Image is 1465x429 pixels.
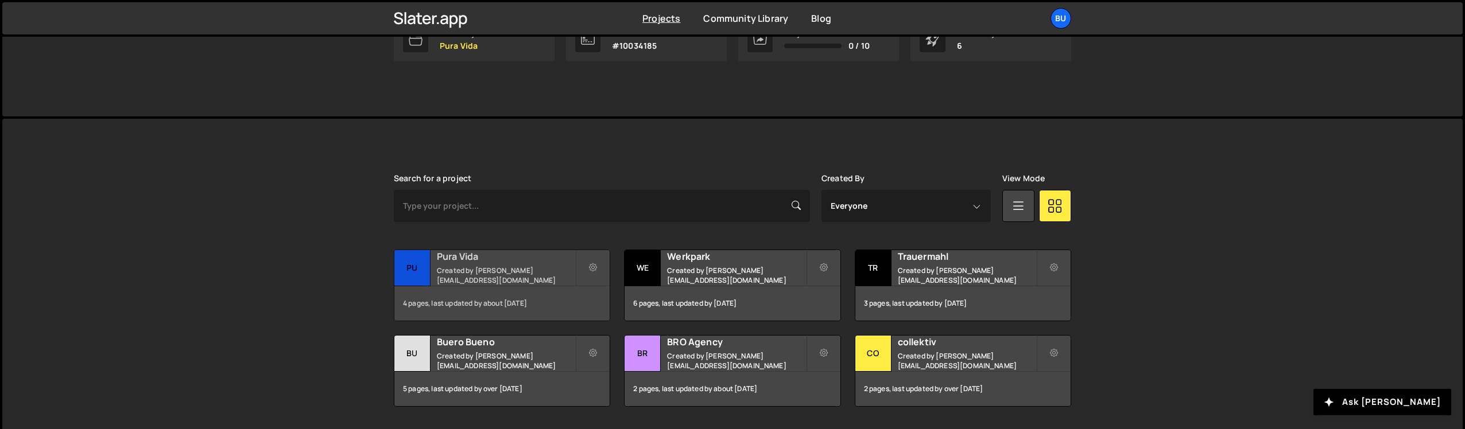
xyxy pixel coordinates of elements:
button: Ask [PERSON_NAME] [1313,389,1451,415]
h2: BRO Agency [667,336,805,348]
h2: collektiv [898,336,1036,348]
div: BR [625,336,661,372]
div: 2 pages, last updated by about [DATE] [625,372,840,406]
p: Pura Vida [440,41,487,50]
a: Last Project Pura Vida [394,18,555,61]
div: Bu [394,336,431,372]
h2: Pura Vida [437,250,575,263]
small: Created by [PERSON_NAME][EMAIL_ADDRESS][DOMAIN_NAME] [437,351,575,370]
a: Tr Trauermahl Created by [PERSON_NAME][EMAIL_ADDRESS][DOMAIN_NAME] 3 pages, last updated by [DATE] [855,249,1071,321]
label: Created By [821,174,865,183]
a: Projects [642,12,680,25]
div: 3 pages, last updated by [DATE] [855,286,1071,321]
div: Pu [394,250,431,286]
div: We [625,250,661,286]
a: Bu Buero Bueno Created by [PERSON_NAME][EMAIL_ADDRESS][DOMAIN_NAME] 5 pages, last updated by over... [394,335,610,407]
small: Created by [PERSON_NAME][EMAIL_ADDRESS][DOMAIN_NAME] [898,266,1036,285]
h2: Trauermahl [898,250,1036,263]
h2: Werkpark [667,250,805,263]
div: Last Project [440,29,487,38]
small: Created by [PERSON_NAME][EMAIL_ADDRESS][DOMAIN_NAME] [437,266,575,285]
h2: Buero Bueno [437,336,575,348]
a: BR BRO Agency Created by [PERSON_NAME][EMAIL_ADDRESS][DOMAIN_NAME] 2 pages, last updated by about... [624,335,840,407]
div: co [855,336,892,372]
label: View Mode [1002,174,1045,183]
a: Community Library [703,12,788,25]
a: We Werkpark Created by [PERSON_NAME][EMAIL_ADDRESS][DOMAIN_NAME] 6 pages, last updated by [DATE] [624,249,840,321]
div: Projects Transferred [784,29,870,38]
a: co collektiv Created by [PERSON_NAME][EMAIL_ADDRESS][DOMAIN_NAME] 2 pages, last updated by over [... [855,335,1071,407]
div: Total Projects [957,29,1012,38]
div: 4 pages, last updated by about [DATE] [394,286,610,321]
a: Blog [811,12,831,25]
a: Pu Pura Vida Created by [PERSON_NAME][EMAIL_ADDRESS][DOMAIN_NAME] 4 pages, last updated by about ... [394,249,610,321]
div: Member ID [612,29,657,38]
a: Bu [1051,8,1071,29]
div: 2 pages, last updated by over [DATE] [855,372,1071,406]
label: Search for a project [394,174,471,183]
div: 6 pages, last updated by [DATE] [625,286,840,321]
p: #10034185 [612,41,657,50]
span: 0 / 10 [848,41,870,50]
p: 6 [957,41,1012,50]
small: Created by [PERSON_NAME][EMAIL_ADDRESS][DOMAIN_NAME] [667,266,805,285]
div: Tr [855,250,892,286]
input: Type your project... [394,190,810,222]
small: Created by [PERSON_NAME][EMAIL_ADDRESS][DOMAIN_NAME] [667,351,805,370]
div: 5 pages, last updated by over [DATE] [394,372,610,406]
small: Created by [PERSON_NAME][EMAIL_ADDRESS][DOMAIN_NAME] [898,351,1036,370]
